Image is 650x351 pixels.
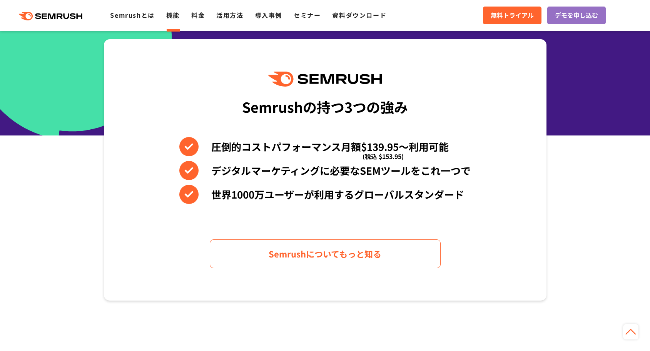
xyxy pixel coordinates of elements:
li: 世界1000万ユーザーが利用するグローバルスタンダード [179,185,471,204]
li: デジタルマーケティングに必要なSEMツールをこれ一つで [179,161,471,180]
a: 導入事例 [255,10,282,20]
span: (税込 $153.95) [363,147,404,166]
a: Semrushとは [110,10,154,20]
span: デモを申し込む [555,10,598,20]
img: Semrush [268,72,381,87]
a: 無料トライアル [483,7,541,24]
a: Semrushについてもっと知る [210,239,441,268]
a: デモを申し込む [547,7,606,24]
span: 無料トライアル [491,10,534,20]
a: 資料ダウンロード [332,10,386,20]
a: セミナー [294,10,321,20]
a: 活用方法 [216,10,243,20]
li: 圧倒的コストパフォーマンス月額$139.95〜利用可能 [179,137,471,156]
a: 機能 [166,10,180,20]
span: Semrushについてもっと知る [269,247,381,261]
a: 料金 [191,10,205,20]
div: Semrushの持つ3つの強み [242,92,408,121]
